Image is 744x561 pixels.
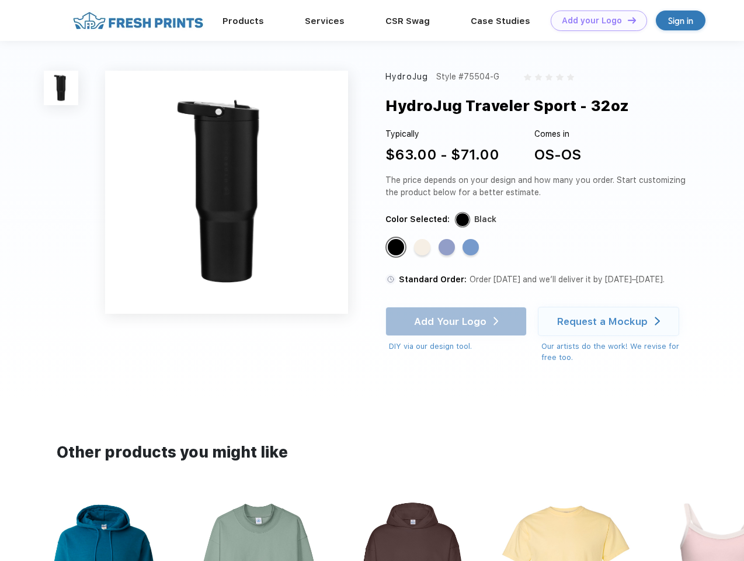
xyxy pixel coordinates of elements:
[655,317,660,325] img: white arrow
[389,341,527,352] div: DIY via our design tool.
[385,174,690,199] div: The price depends on your design and how many you order. Start customizing the product below for ...
[562,16,622,26] div: Add your Logo
[541,341,690,363] div: Our artists do the work! We revise for free too.
[388,239,404,255] div: Black
[535,74,542,81] img: gray_star.svg
[474,213,496,226] div: Black
[44,71,78,105] img: func=resize&h=100
[436,71,499,83] div: Style #75504-G
[414,239,430,255] div: Cream
[556,74,563,81] img: gray_star.svg
[524,74,531,81] img: gray_star.svg
[439,239,455,255] div: Peri
[222,16,264,26] a: Products
[385,144,499,165] div: $63.00 - $71.00
[656,11,705,30] a: Sign in
[385,71,428,83] div: HydroJug
[470,275,665,284] span: Order [DATE] and we’ll deliver it by [DATE]–[DATE].
[385,95,629,117] div: HydroJug Traveler Sport - 32oz
[385,274,396,285] img: standard order
[57,441,687,464] div: Other products you might like
[534,144,581,165] div: OS-OS
[385,213,450,226] div: Color Selected:
[628,17,636,23] img: DT
[385,128,499,140] div: Typically
[399,275,467,284] span: Standard Order:
[668,14,693,27] div: Sign in
[69,11,207,31] img: fo%20logo%202.webp
[534,128,581,140] div: Comes in
[557,316,648,327] div: Request a Mockup
[105,71,348,314] img: func=resize&h=640
[545,74,552,81] img: gray_star.svg
[567,74,574,81] img: gray_star.svg
[463,239,479,255] div: Light Blue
